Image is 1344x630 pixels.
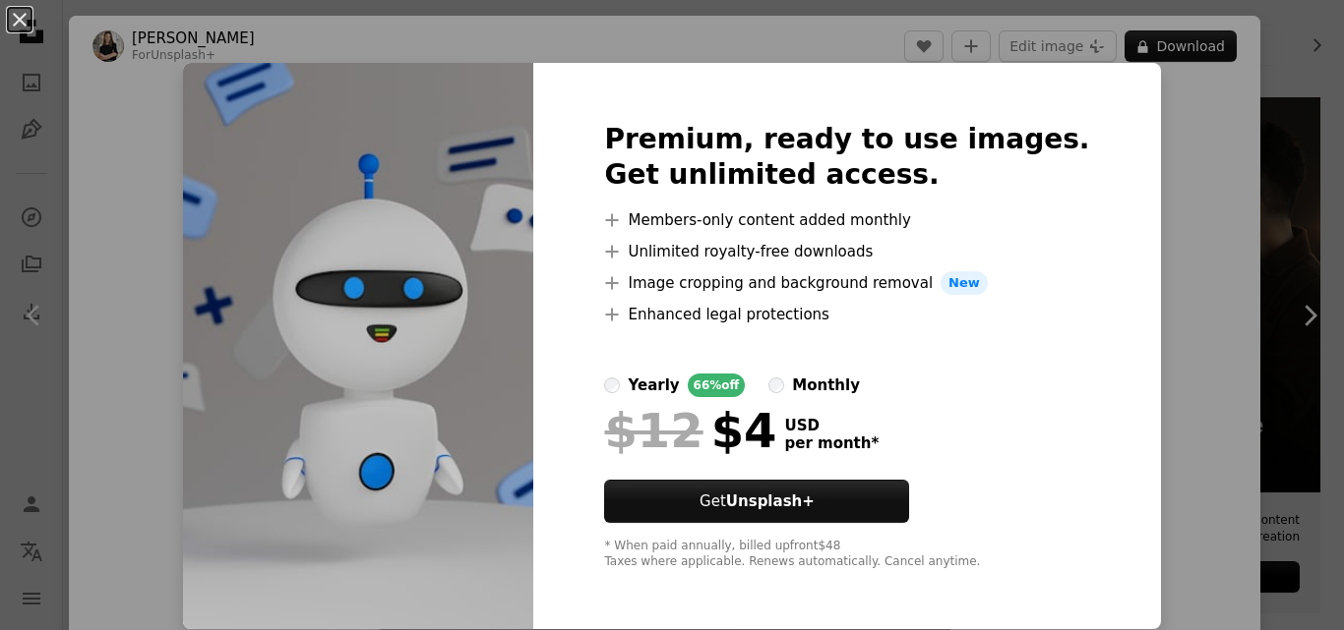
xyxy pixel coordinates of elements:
div: yearly [628,373,679,397]
span: USD [784,417,879,434]
input: yearly66%off [604,377,620,393]
button: GetUnsplash+ [604,480,909,523]
span: per month * [784,434,879,452]
div: 66% off [688,373,746,397]
span: New [941,271,988,295]
li: Image cropping and background removal [604,271,1089,295]
img: premium_photo-1677094310956-7f88ae5f5c6b [183,63,533,629]
div: monthly [792,373,860,397]
span: $12 [604,405,703,456]
input: monthly [768,377,784,393]
strong: Unsplash+ [726,492,815,510]
li: Members-only content added monthly [604,208,1089,232]
h2: Premium, ready to use images. Get unlimited access. [604,122,1089,193]
div: $4 [604,405,776,456]
li: Enhanced legal protections [604,303,1089,326]
li: Unlimited royalty-free downloads [604,240,1089,263]
div: * When paid annually, billed upfront $48 Taxes where applicable. Renews automatically. Cancel any... [604,539,1089,570]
